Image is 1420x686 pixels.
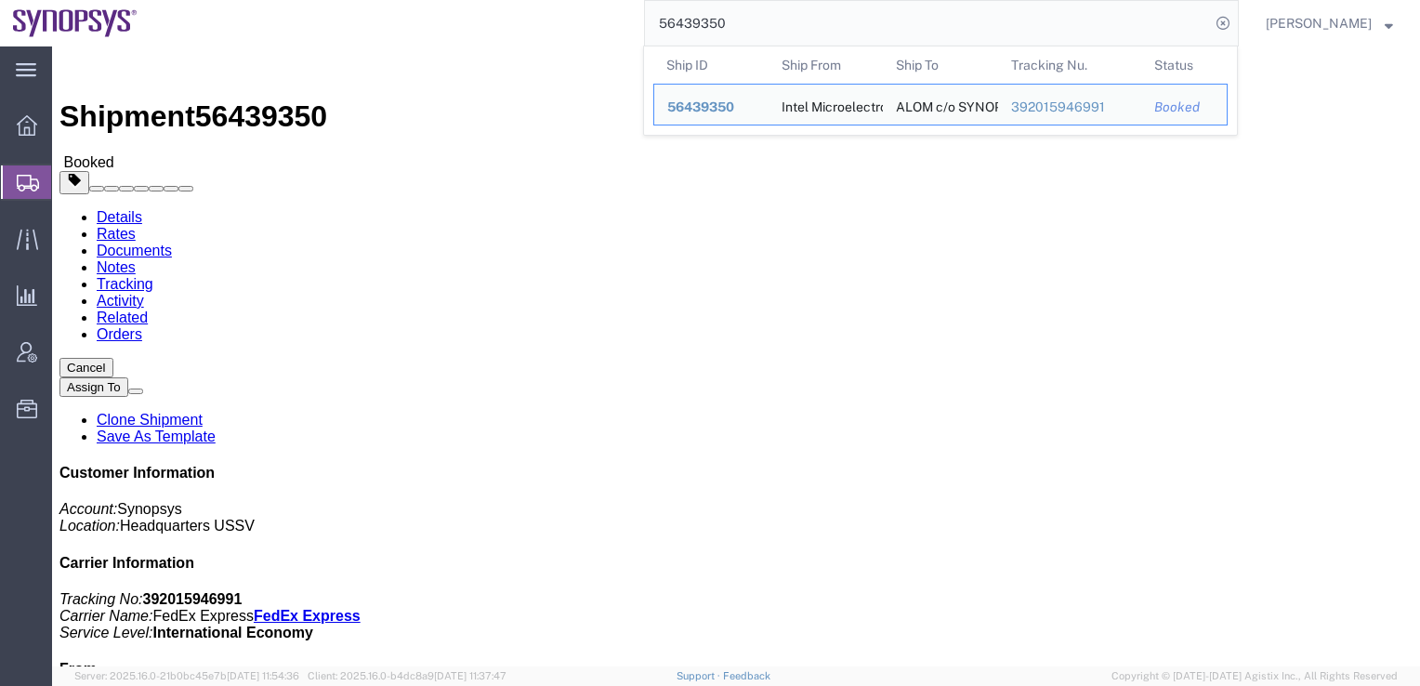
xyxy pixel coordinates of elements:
span: Copyright © [DATE]-[DATE] Agistix Inc., All Rights Reserved [1111,668,1398,684]
a: Feedback [723,670,770,681]
th: Ship ID [653,46,769,84]
div: 392015946991 [1011,98,1129,117]
div: Intel Microelectronics [782,85,871,125]
div: Booked [1154,98,1214,117]
input: Search for shipment number, reference number [645,1,1210,46]
th: Ship From [769,46,884,84]
div: 56439350 [667,98,756,117]
div: ALOM c/o SYNOPSYS [896,85,985,125]
th: Status [1141,46,1228,84]
img: logo [13,9,138,37]
a: Support [677,670,723,681]
iframe: FS Legacy Container [52,46,1420,666]
span: Server: 2025.16.0-21b0bc45e7b [74,670,299,681]
table: Search Results [653,46,1237,135]
span: Client: 2025.16.0-b4dc8a9 [308,670,506,681]
span: 56439350 [667,99,734,114]
th: Tracking Nu. [998,46,1142,84]
span: Demi Zhang [1266,13,1372,33]
th: Ship To [883,46,998,84]
span: [DATE] 11:37:47 [434,670,506,681]
button: [PERSON_NAME] [1265,12,1394,34]
span: [DATE] 11:54:36 [227,670,299,681]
